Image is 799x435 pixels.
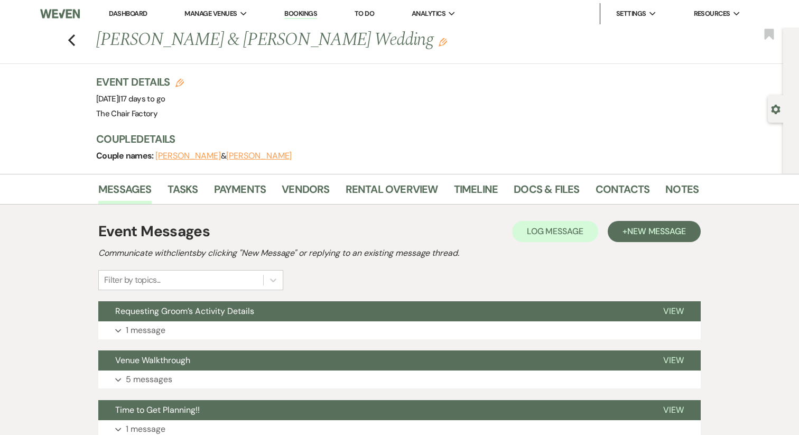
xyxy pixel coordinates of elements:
[355,9,374,18] a: To Do
[98,321,701,339] button: 1 message
[98,350,646,371] button: Venue Walkthrough
[120,94,165,104] span: 17 days to go
[98,247,701,260] h2: Communicate with clients by clicking "New Message" or replying to an existing message thread.
[118,94,165,104] span: |
[346,181,438,204] a: Rental Overview
[96,132,688,146] h3: Couple Details
[527,226,583,237] span: Log Message
[96,27,570,53] h1: [PERSON_NAME] & [PERSON_NAME] Wedding
[663,306,684,317] span: View
[608,221,701,242] button: +New Message
[771,104,781,114] button: Open lead details
[646,301,701,321] button: View
[646,400,701,420] button: View
[126,373,172,386] p: 5 messages
[115,306,254,317] span: Requesting Groom’s Activity Details
[282,181,329,204] a: Vendors
[512,221,598,242] button: Log Message
[98,301,646,321] button: Requesting Groom’s Activity Details
[627,226,686,237] span: New Message
[214,181,266,204] a: Payments
[155,151,292,161] span: &
[454,181,498,204] a: Timeline
[96,94,165,104] span: [DATE]
[98,400,646,420] button: Time to Get Planning!!
[439,37,447,47] button: Edit
[155,152,221,160] button: [PERSON_NAME]
[663,355,684,366] span: View
[115,404,200,415] span: Time to Get Planning!!
[96,75,184,89] h3: Event Details
[40,3,80,25] img: Weven Logo
[98,371,701,388] button: 5 messages
[646,350,701,371] button: View
[412,8,445,19] span: Analytics
[226,152,292,160] button: [PERSON_NAME]
[663,404,684,415] span: View
[104,274,161,286] div: Filter by topics...
[596,181,650,204] a: Contacts
[109,9,147,18] a: Dashboard
[96,150,155,161] span: Couple names:
[115,355,190,366] span: Venue Walkthrough
[616,8,646,19] span: Settings
[694,8,730,19] span: Resources
[98,220,210,243] h1: Event Messages
[126,323,165,337] p: 1 message
[168,181,198,204] a: Tasks
[665,181,699,204] a: Notes
[96,108,157,119] span: The Chair Factory
[514,181,579,204] a: Docs & Files
[184,8,237,19] span: Manage Venues
[98,181,152,204] a: Messages
[284,9,317,19] a: Bookings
